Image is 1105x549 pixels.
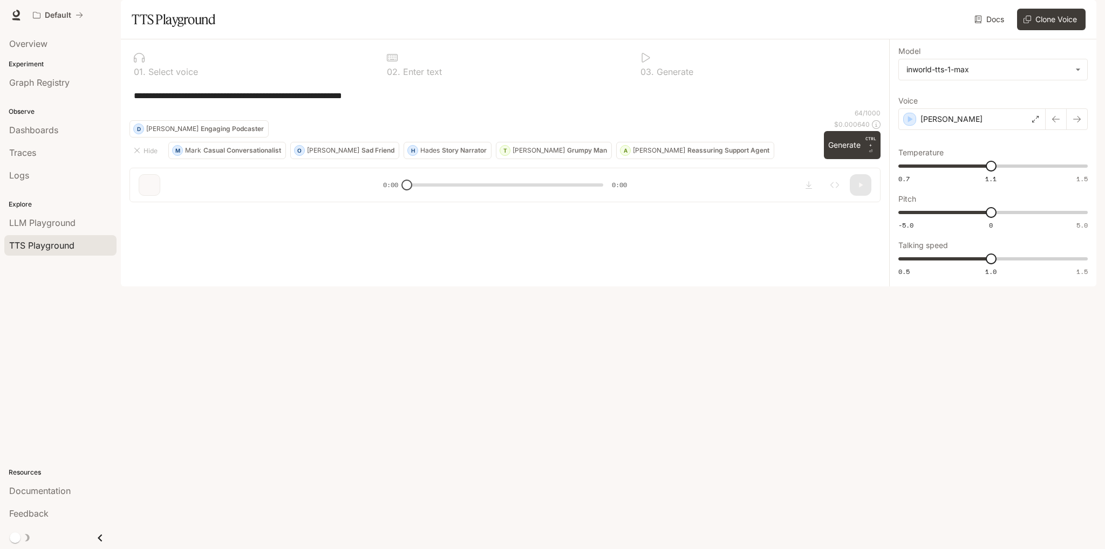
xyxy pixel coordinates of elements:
p: Story Narrator [442,147,487,154]
p: [PERSON_NAME] [920,114,983,125]
button: MMarkCasual Conversationalist [168,142,286,159]
p: [PERSON_NAME] [633,147,685,154]
button: GenerateCTRL +⏎ [824,131,881,159]
p: [PERSON_NAME] [146,126,199,132]
span: 1.5 [1076,267,1088,276]
p: [PERSON_NAME] [307,147,359,154]
button: D[PERSON_NAME]Engaging Podcaster [129,120,269,138]
p: [PERSON_NAME] [513,147,565,154]
span: 1.1 [985,174,997,183]
span: 0.7 [898,174,910,183]
p: Pitch [898,195,916,203]
p: CTRL + [865,135,876,148]
div: inworld-tts-1-max [906,64,1070,75]
p: Model [898,47,920,55]
span: 1.5 [1076,174,1088,183]
button: Hide [129,142,164,159]
button: A[PERSON_NAME]Reassuring Support Agent [616,142,774,159]
div: A [620,142,630,159]
p: 64 / 1000 [855,108,881,118]
p: Voice [898,97,918,105]
p: Reassuring Support Agent [687,147,769,154]
p: Select voice [146,67,198,76]
div: H [408,142,418,159]
p: Engaging Podcaster [201,126,264,132]
p: 0 3 . [640,67,654,76]
div: D [134,120,144,138]
p: Casual Conversationalist [203,147,281,154]
p: Enter text [400,67,442,76]
p: Mark [185,147,201,154]
button: T[PERSON_NAME]Grumpy Man [496,142,612,159]
div: O [295,142,304,159]
p: 0 1 . [134,67,146,76]
p: Talking speed [898,242,948,249]
button: HHadesStory Narrator [404,142,492,159]
div: inworld-tts-1-max [899,59,1087,80]
div: M [173,142,182,159]
p: 0 2 . [387,67,400,76]
p: $ 0.000640 [834,120,870,129]
p: ⏎ [865,135,876,155]
button: All workspaces [28,4,88,26]
p: Temperature [898,149,944,156]
h1: TTS Playground [132,9,215,30]
span: -5.0 [898,221,913,230]
span: 0 [989,221,993,230]
p: Sad Friend [361,147,394,154]
p: Default [45,11,71,20]
span: 1.0 [985,267,997,276]
p: Hades [420,147,440,154]
div: T [500,142,510,159]
button: O[PERSON_NAME]Sad Friend [290,142,399,159]
button: Clone Voice [1017,9,1086,30]
p: Grumpy Man [567,147,607,154]
a: Docs [972,9,1008,30]
p: Generate [654,67,693,76]
span: 0.5 [898,267,910,276]
span: 5.0 [1076,221,1088,230]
